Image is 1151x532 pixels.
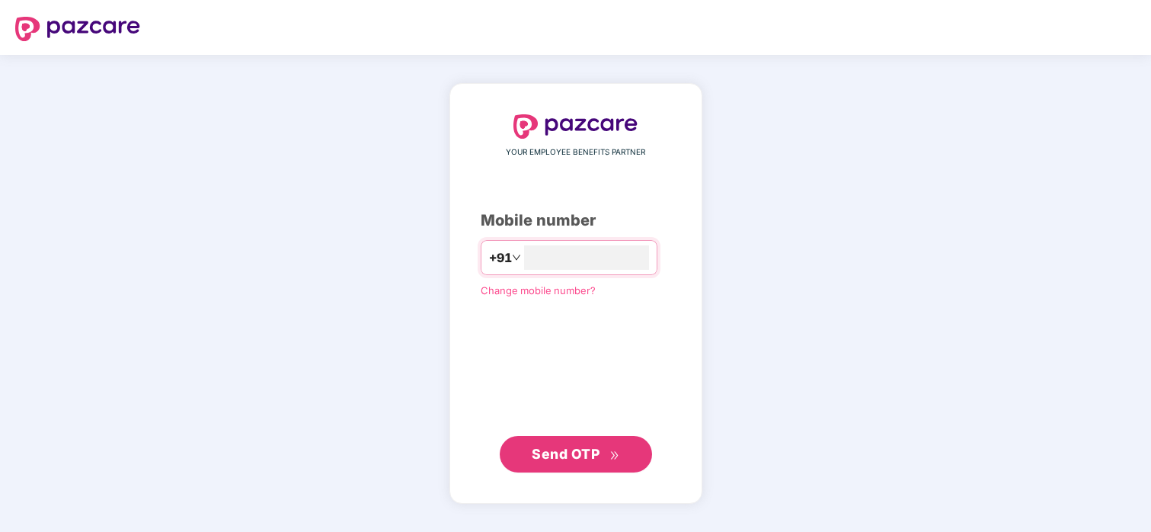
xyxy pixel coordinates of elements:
[513,114,638,139] img: logo
[481,284,596,296] a: Change mobile number?
[489,248,512,268] span: +91
[512,253,521,262] span: down
[500,436,652,473] button: Send OTPdouble-right
[506,146,645,159] span: YOUR EMPLOYEE BENEFITS PARTNER
[609,450,619,460] span: double-right
[481,209,671,232] div: Mobile number
[15,17,140,41] img: logo
[532,446,599,462] span: Send OTP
